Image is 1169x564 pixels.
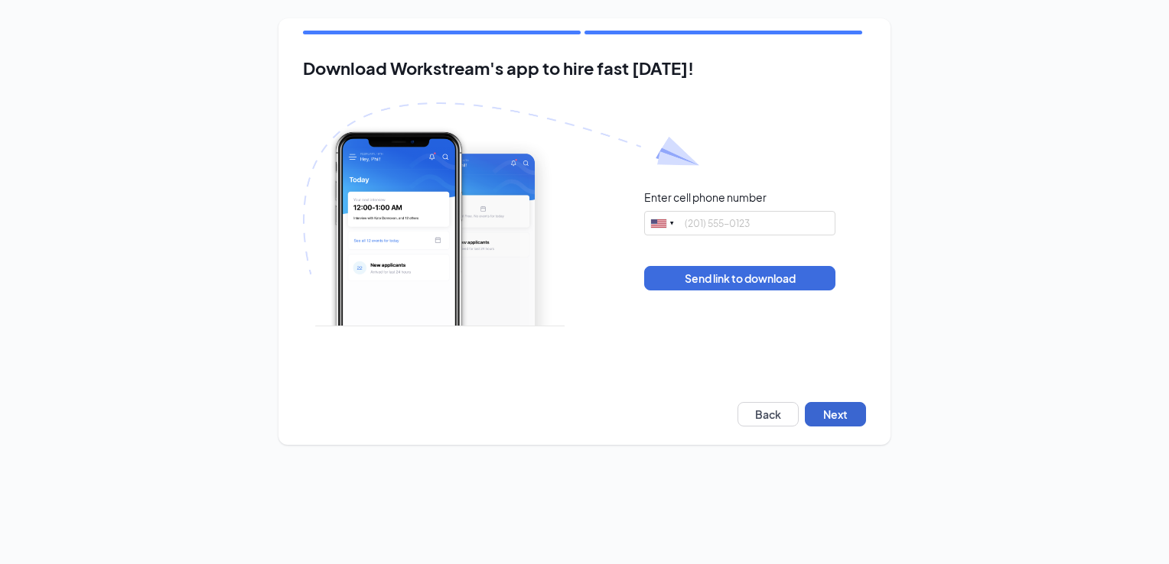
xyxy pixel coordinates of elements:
div: United States: +1 [645,212,680,235]
button: Send link to download [644,266,835,290]
h2: Download Workstream's app to hire fast [DATE]! [303,59,866,78]
input: (201) 555-0123 [644,211,835,235]
button: Back [738,402,799,426]
div: Enter cell phone number [644,190,767,205]
img: Download Workstream's app with paper plane [303,102,699,326]
button: Next [805,402,866,426]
